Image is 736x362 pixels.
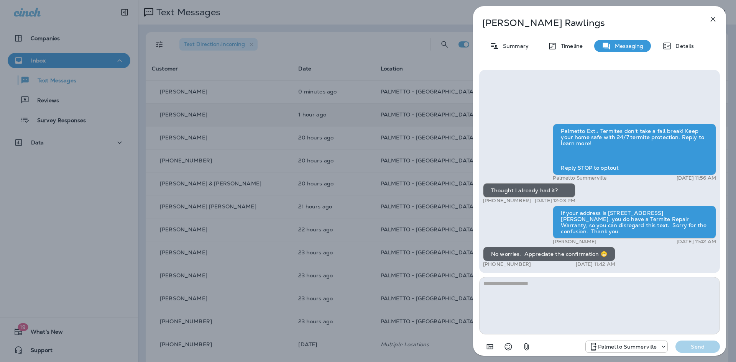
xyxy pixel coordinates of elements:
[482,339,498,354] button: Add in a premade template
[576,261,615,267] p: [DATE] 11:42 AM
[677,175,716,181] p: [DATE] 11:56 AM
[586,342,668,351] div: +1 (843) 594-2691
[483,183,575,198] div: Thought I already had it?
[553,206,716,239] div: If your address is [STREET_ADDRESS][PERSON_NAME], you do have a Termite Repair Warranty, so you c...
[483,198,531,204] p: [PHONE_NUMBER]
[483,247,615,261] div: No worries. Appreciate the confirmation 😬
[553,239,596,245] p: [PERSON_NAME]
[672,43,694,49] p: Details
[553,175,606,181] p: Palmetto Summerville
[535,198,575,204] p: [DATE] 12:03 PM
[553,124,716,175] div: Palmetto Ext.: Termites don't take a fall break! Keep your home safe with 24/7 termite protection...
[611,43,643,49] p: Messaging
[482,18,692,28] p: [PERSON_NAME] Rawlings
[598,344,657,350] p: Palmetto Summerville
[557,43,583,49] p: Timeline
[501,339,516,354] button: Select an emoji
[483,261,531,267] p: [PHONE_NUMBER]
[499,43,529,49] p: Summary
[677,239,716,245] p: [DATE] 11:42 AM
